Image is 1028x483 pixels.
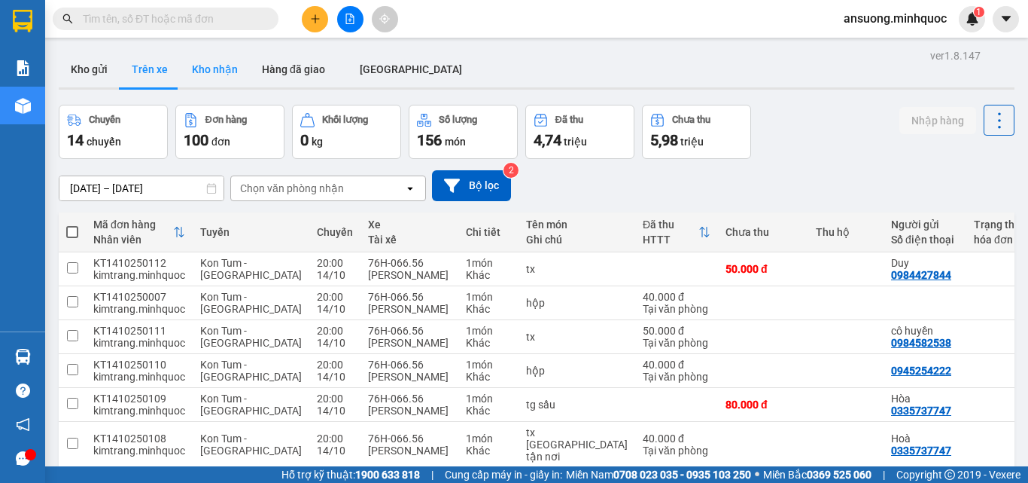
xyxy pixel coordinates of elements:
span: | [431,466,433,483]
div: 50.000 đ [643,325,710,337]
div: 76H-066.56 [368,257,451,269]
span: Cung cấp máy in - giấy in: [445,466,562,483]
img: logo-vxr [13,10,32,32]
span: triệu [564,136,587,148]
div: [PERSON_NAME] [368,337,451,349]
div: 76H-066.56 [368,359,451,371]
img: warehouse-icon [15,349,31,365]
span: Hỗ trợ kỹ thuật: [281,466,420,483]
div: Chuyến [89,115,120,125]
span: chuyến [87,136,121,148]
div: 40.000 đ [643,359,710,371]
input: Tìm tên, số ĐT hoặc mã đơn [83,11,260,27]
strong: 0369 525 060 [807,469,871,481]
div: Chuyến [317,226,353,238]
span: kg [312,136,323,148]
div: Đã thu [643,219,698,231]
sup: 1 [974,7,984,17]
div: KT1410250108 [93,433,185,445]
input: Select a date range. [59,176,224,200]
div: Khác [466,303,511,315]
button: Đã thu4,74 triệu [525,105,634,159]
span: 4,74 [534,131,561,149]
button: Số lượng156món [409,105,518,159]
div: Khác [466,405,511,417]
div: Khác [466,371,511,383]
div: 0984427844 [891,269,951,281]
div: Duy [891,257,959,269]
span: ⚪️ [755,472,759,478]
button: plus [302,6,328,32]
span: triệu [680,136,704,148]
div: 14/10 [317,269,353,281]
span: file-add [345,14,355,24]
div: 1 món [466,393,511,405]
div: kimtrang.minhquoc [93,371,185,383]
img: icon-new-feature [966,12,979,26]
div: 20:00 [317,359,353,371]
div: [PERSON_NAME] [368,371,451,383]
div: 1 món [466,257,511,269]
button: Hàng đã giao [250,51,337,87]
img: solution-icon [15,60,31,76]
div: Khác [466,269,511,281]
div: 0335737747 [891,405,951,417]
div: 76H-066.56 [368,291,451,303]
span: Kon Tum - [GEOGRAPHIC_DATA] [200,291,302,315]
svg: open [404,182,416,194]
span: message [16,451,30,466]
div: Ghi chú [526,234,628,246]
div: Đã thu [555,115,583,125]
div: ver 1.8.147 [930,47,981,64]
span: Kon Tum - [GEOGRAPHIC_DATA] [200,359,302,383]
div: Chọn văn phòng nhận [240,181,344,196]
strong: 0708 023 035 - 0935 103 250 [613,469,751,481]
li: 649 [PERSON_NAME], Phường Kon Tum [141,37,629,56]
div: 1 món [466,359,511,371]
span: 5,98 [650,131,678,149]
div: Đơn hàng [205,115,247,125]
div: Tại văn phòng [643,303,710,315]
div: 0984582538 [891,337,951,349]
div: Số lượng [439,115,477,125]
span: món [445,136,466,148]
div: Tại văn phòng [643,371,710,383]
button: caret-down [993,6,1019,32]
div: Chưa thu [725,226,801,238]
button: Đơn hàng100đơn [175,105,284,159]
div: hộp [526,297,628,309]
div: Tuyến [200,226,302,238]
div: Thu hộ [816,226,876,238]
div: Tại văn phòng [643,445,710,457]
button: Chuyến14chuyến [59,105,168,159]
span: caret-down [999,12,1013,26]
span: Miền Nam [566,466,751,483]
div: Tài xế [368,234,451,246]
div: kimtrang.minhquoc [93,303,185,315]
div: kimtrang.minhquoc [93,445,185,457]
div: 14/10 [317,445,353,457]
div: [PERSON_NAME] [368,303,451,315]
span: aim [379,14,390,24]
div: tx [526,263,628,275]
button: Chưa thu5,98 triệu [642,105,751,159]
div: kimtrang.minhquoc [93,337,185,349]
div: kimtrang.minhquoc [93,269,185,281]
div: tg sầu [526,399,628,411]
span: Kon Tum - [GEOGRAPHIC_DATA] [200,433,302,457]
div: 20:00 [317,291,353,303]
button: Nhập hàng [899,107,976,134]
div: Mã đơn hàng [93,219,173,231]
div: Xe [368,219,451,231]
div: KT1410250110 [93,359,185,371]
div: hộp [526,365,628,377]
span: Kon Tum - [GEOGRAPHIC_DATA] [200,257,302,281]
div: tx [526,331,628,343]
th: Toggle SortBy [635,212,718,252]
div: Khác [466,337,511,349]
div: Hoà [891,433,959,445]
div: Hòa [891,393,959,405]
span: 1 [976,7,981,17]
div: kimtrang.minhquoc [93,405,185,417]
li: Hotline: 0846.855.855, [PHONE_NUMBER] [141,56,629,75]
